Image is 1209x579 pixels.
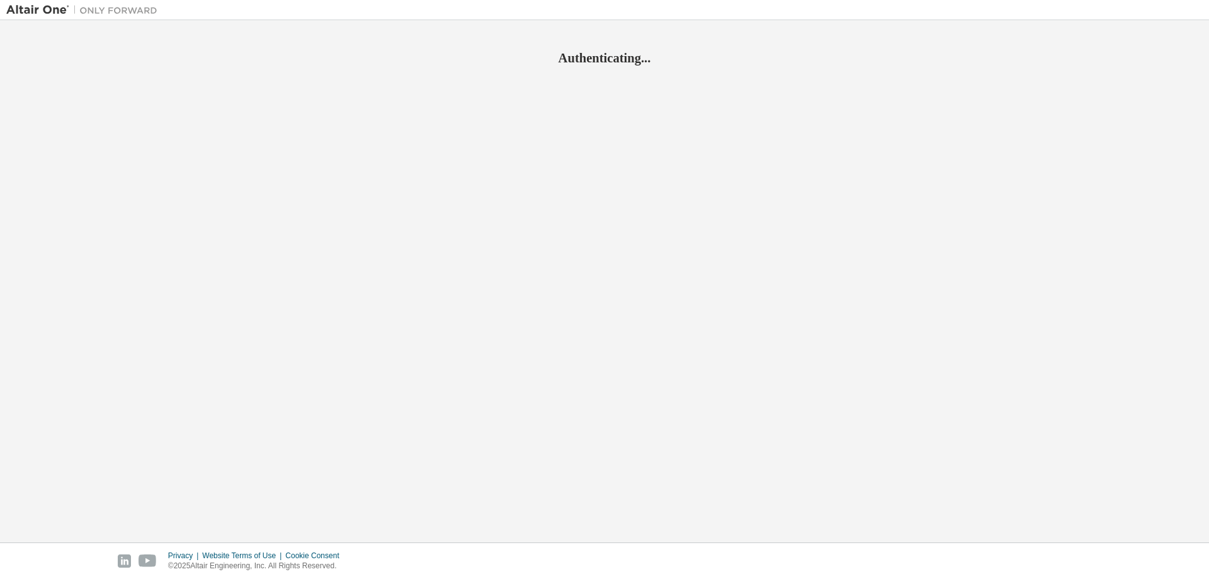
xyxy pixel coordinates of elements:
[168,551,202,561] div: Privacy
[168,561,347,571] p: © 2025 Altair Engineering, Inc. All Rights Reserved.
[285,551,346,561] div: Cookie Consent
[6,4,164,16] img: Altair One
[139,554,157,568] img: youtube.svg
[6,50,1203,66] h2: Authenticating...
[118,554,131,568] img: linkedin.svg
[202,551,285,561] div: Website Terms of Use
